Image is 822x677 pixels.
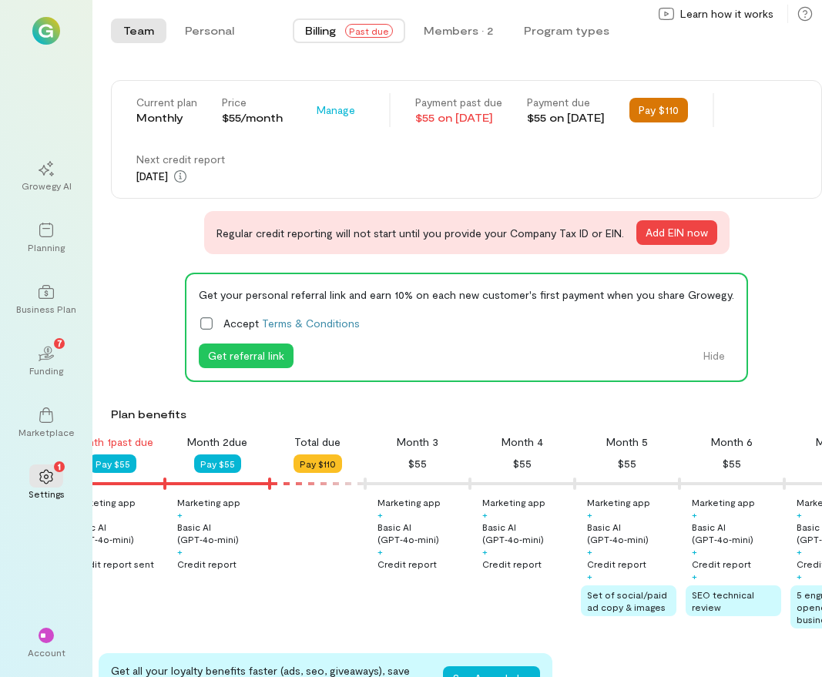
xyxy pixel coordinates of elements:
div: Marketing app [177,496,240,508]
div: Price [222,95,283,110]
div: Basic AI (GPT‑4o‑mini) [692,521,781,545]
div: + [377,545,383,558]
span: Learn how it works [680,6,773,22]
div: + [797,545,802,558]
div: Basic AI (GPT‑4o‑mini) [587,521,676,545]
div: + [692,570,697,582]
div: Growegy AI [22,179,72,192]
a: Growegy AI [18,149,74,204]
div: + [587,508,592,521]
button: Add EIN now [636,220,717,245]
div: Month 4 [502,434,543,450]
div: Monthly [136,110,197,126]
div: Marketplace [18,426,75,438]
div: Month 2 due [187,434,247,450]
div: + [692,508,697,521]
div: [DATE] [136,167,225,186]
div: Credit report [177,558,237,570]
div: $55 on [DATE] [415,110,502,126]
div: $55 on [DATE] [527,110,605,126]
div: Marketing app [482,496,545,508]
div: + [482,545,488,558]
div: Month 5 [606,434,648,450]
div: Basic AI (GPT‑4o‑mini) [72,521,162,545]
div: Marketing app [587,496,650,508]
span: Billing [305,23,336,39]
button: Personal [173,18,247,43]
span: Manage [317,102,355,118]
button: Team [111,18,166,43]
div: Month 3 [397,434,438,450]
button: Pay $55 [194,454,241,473]
div: Basic AI (GPT‑4o‑mini) [482,521,572,545]
button: Program types [512,18,622,43]
div: Credit report [377,558,437,570]
button: Pay $55 [89,454,136,473]
div: + [587,570,592,582]
button: Get referral link [199,344,294,368]
span: 7 [57,336,62,350]
span: Set of social/paid ad copy & images [587,589,667,612]
div: + [797,508,802,521]
div: + [482,508,488,521]
div: $55 [618,454,636,473]
span: 1 [58,459,61,473]
div: $55 [723,454,741,473]
div: Current plan [136,95,197,110]
div: Members · 2 [424,23,493,39]
div: Next credit report [136,152,225,167]
a: Terms & Conditions [262,317,360,330]
span: Accept [223,315,360,331]
div: Month 6 [711,434,753,450]
div: Plan benefits [111,407,816,422]
div: + [587,545,592,558]
div: + [177,545,183,558]
div: $55 [513,454,532,473]
div: + [692,545,697,558]
button: Members · 2 [411,18,505,43]
div: Credit report [587,558,646,570]
div: + [177,508,183,521]
div: Funding [29,364,63,377]
div: Basic AI (GPT‑4o‑mini) [377,521,467,545]
button: BillingPast due [293,18,405,43]
a: Settings [18,457,74,512]
div: Payment past due [415,95,502,110]
div: + [377,508,383,521]
div: Total due [294,434,341,450]
div: Settings [29,488,65,500]
button: Pay $110 [629,98,688,122]
div: Payment due [527,95,605,110]
div: Marketing app [72,496,136,508]
div: Planning [28,241,65,253]
div: Basic AI (GPT‑4o‑mini) [177,521,267,545]
span: SEO technical review [692,589,754,612]
a: Planning [18,210,74,266]
div: $55/month [222,110,283,126]
div: Marketing app [692,496,755,508]
div: Account [28,646,65,659]
a: Funding [18,333,74,389]
span: Past due [345,24,393,38]
div: Get your personal referral link and earn 10% on each new customer's first payment when you share ... [199,287,734,303]
div: Regular credit reporting will not start until you provide your Company Tax ID or EIN. [204,211,730,254]
button: Pay $110 [294,454,342,473]
div: Credit report [482,558,542,570]
div: Credit report sent [72,558,154,570]
div: Marketing app [377,496,441,508]
div: Month 1 past due [72,434,153,450]
div: $55 [408,454,427,473]
a: Marketplace [18,395,74,451]
div: + [797,570,802,582]
button: Hide [694,344,734,368]
a: Business Plan [18,272,74,327]
button: Manage [307,98,364,122]
div: Business Plan [16,303,76,315]
div: Credit report [692,558,751,570]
